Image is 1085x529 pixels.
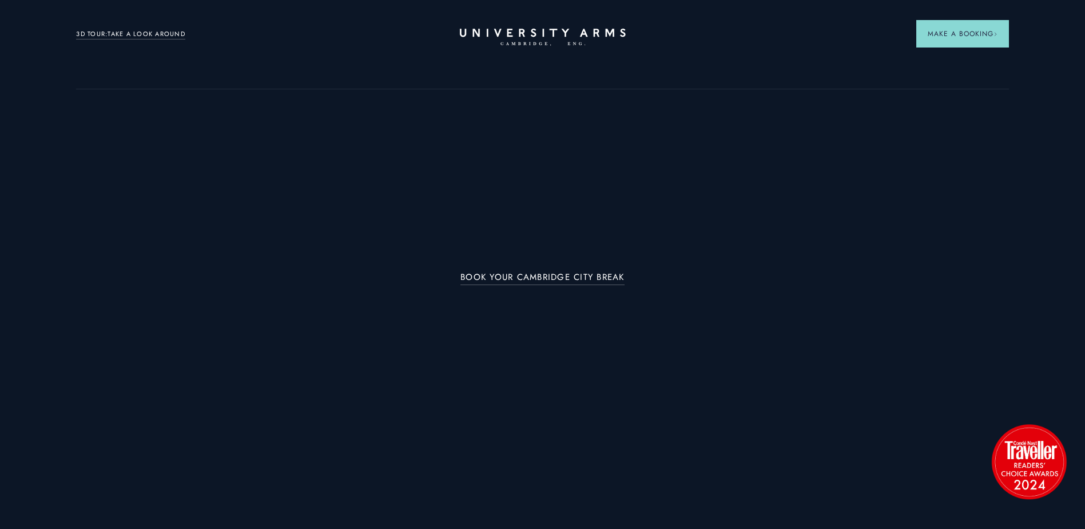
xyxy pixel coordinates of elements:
[916,20,1009,48] button: Make a BookingArrow icon
[460,273,625,286] a: BOOK YOUR CAMBRIDGE CITY BREAK
[460,29,626,46] a: Home
[986,419,1072,504] img: image-2524eff8f0c5d55edbf694693304c4387916dea5-1501x1501-png
[928,29,997,39] span: Make a Booking
[993,32,997,36] img: Arrow icon
[76,29,185,40] a: 3D TOUR:TAKE A LOOK AROUND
